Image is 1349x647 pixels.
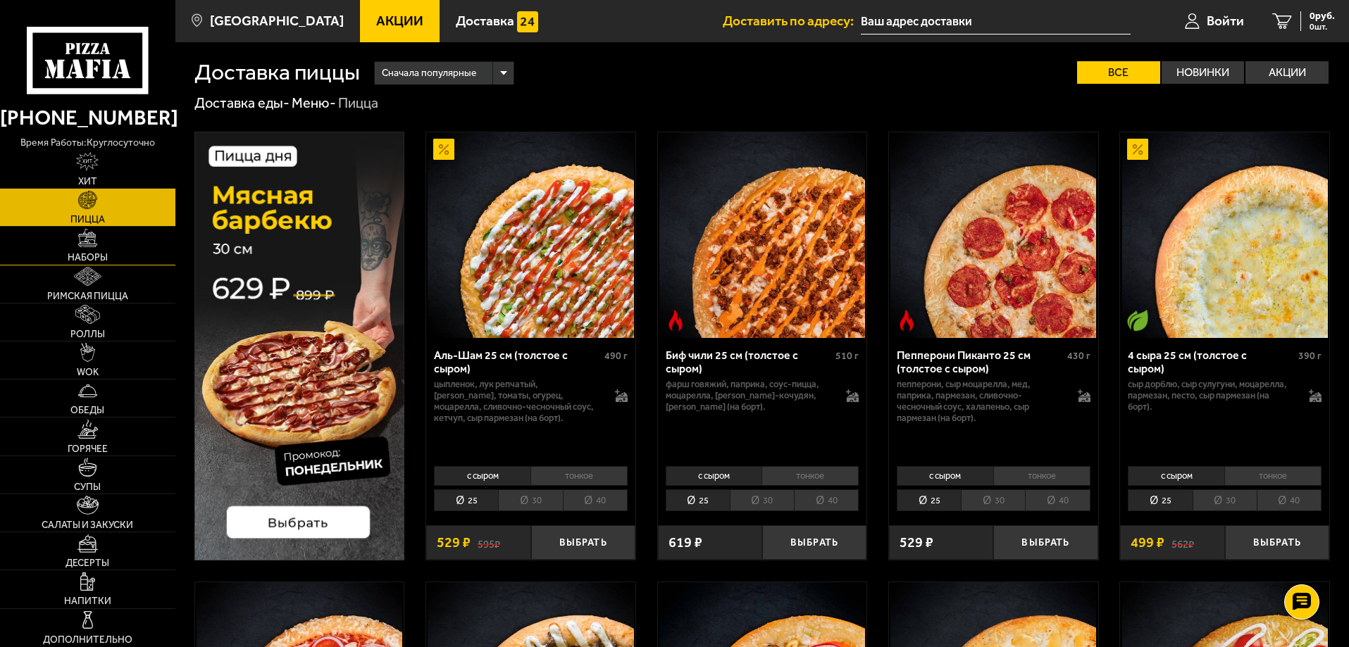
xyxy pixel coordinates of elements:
span: 529 ₽ [900,536,933,550]
span: 490 г [604,350,628,362]
a: АкционныйАль-Шам 25 см (толстое с сыром) [426,132,635,338]
span: Хит [78,177,97,187]
p: фарш говяжий, паприка, соус-пицца, моцарелла, [PERSON_NAME]-кочудян, [PERSON_NAME] (на борт). [666,379,833,413]
span: 619 ₽ [669,536,702,550]
a: Меню- [292,94,336,111]
img: Острое блюдо [896,310,917,331]
button: Выбрать [762,525,866,560]
p: пепперони, сыр Моцарелла, мед, паприка, пармезан, сливочно-чесночный соус, халапеньо, сыр пармеза... [897,379,1064,424]
a: Острое блюдоПепперони Пиканто 25 см (толстое с сыром) [889,132,1098,338]
span: Напитки [64,596,111,606]
img: Биф чили 25 см (толстое с сыром) [659,132,865,338]
button: Выбрать [993,525,1098,560]
li: с сыром [666,466,762,486]
p: сыр дорблю, сыр сулугуни, моцарелла, пармезан, песто, сыр пармезан (на борт). [1128,379,1295,413]
span: Супы [74,482,101,492]
img: Вегетарианское блюдо [1127,310,1148,331]
img: Акционный [1127,139,1148,160]
li: 25 [897,489,961,511]
li: 25 [434,489,498,511]
li: тонкое [761,466,859,486]
span: Войти [1207,14,1244,27]
button: Выбрать [1225,525,1329,560]
span: 0 руб. [1310,11,1335,21]
span: 499 ₽ [1131,536,1164,550]
li: с сыром [897,466,993,486]
li: 40 [794,489,859,511]
h1: Доставка пиццы [194,61,360,84]
span: Доставить по адресу: [723,14,861,27]
span: Римская пицца [47,291,128,301]
label: Новинки [1162,61,1245,84]
li: 25 [1128,489,1192,511]
li: тонкое [530,466,628,486]
div: Аль-Шам 25 см (толстое с сыром) [434,348,601,375]
li: 40 [1257,489,1322,511]
span: Десерты [66,558,109,568]
span: Доставка [456,14,514,27]
input: Ваш адрес доставки [861,8,1131,34]
li: 30 [1193,489,1257,511]
div: 4 сыра 25 см (толстое с сыром) [1128,348,1295,375]
li: 30 [961,489,1025,511]
div: Биф чили 25 см (толстое с сыром) [666,348,833,375]
span: [GEOGRAPHIC_DATA] [210,14,344,27]
img: Пепперони Пиканто 25 см (толстое с сыром) [890,132,1096,338]
span: 529 ₽ [437,536,471,550]
a: Доставка еды- [194,94,290,111]
span: 0 шт. [1310,23,1335,31]
span: 430 г [1067,350,1090,362]
li: с сыром [434,466,530,486]
a: Острое блюдоБиф чили 25 см (толстое с сыром) [658,132,867,338]
img: 4 сыра 25 см (толстое с сыром) [1122,132,1328,338]
label: Все [1077,61,1160,84]
s: 562 ₽ [1171,536,1194,550]
li: 40 [1025,489,1090,511]
a: АкционныйВегетарианское блюдо4 сыра 25 см (толстое с сыром) [1120,132,1329,338]
span: Роллы [70,329,105,339]
span: Сначала популярные [382,60,476,87]
li: 25 [666,489,730,511]
li: 30 [730,489,794,511]
img: Аль-Шам 25 см (толстое с сыром) [428,132,633,338]
label: Акции [1245,61,1329,84]
img: 15daf4d41897b9f0e9f617042186c801.svg [517,11,538,32]
span: Наборы [68,253,108,263]
li: тонкое [993,466,1090,486]
button: Выбрать [531,525,635,560]
li: с сыром [1128,466,1224,486]
span: 510 г [835,350,859,362]
img: Акционный [433,139,454,160]
p: цыпленок, лук репчатый, [PERSON_NAME], томаты, огурец, моцарелла, сливочно-чесночный соус, кетчуп... [434,379,601,424]
span: Салаты и закуски [42,520,133,530]
span: Дополнительно [43,635,132,645]
span: Пицца [70,215,105,225]
span: 390 г [1298,350,1322,362]
span: Горячее [68,444,108,454]
span: Акции [376,14,423,27]
div: Пепперони Пиканто 25 см (толстое с сыром) [897,348,1064,375]
div: Пицца [338,94,378,113]
span: WOK [77,368,99,377]
li: тонкое [1224,466,1322,486]
span: Обеды [70,406,104,415]
li: 30 [498,489,562,511]
img: Острое блюдо [665,310,686,331]
s: 595 ₽ [478,536,500,550]
li: 40 [563,489,628,511]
